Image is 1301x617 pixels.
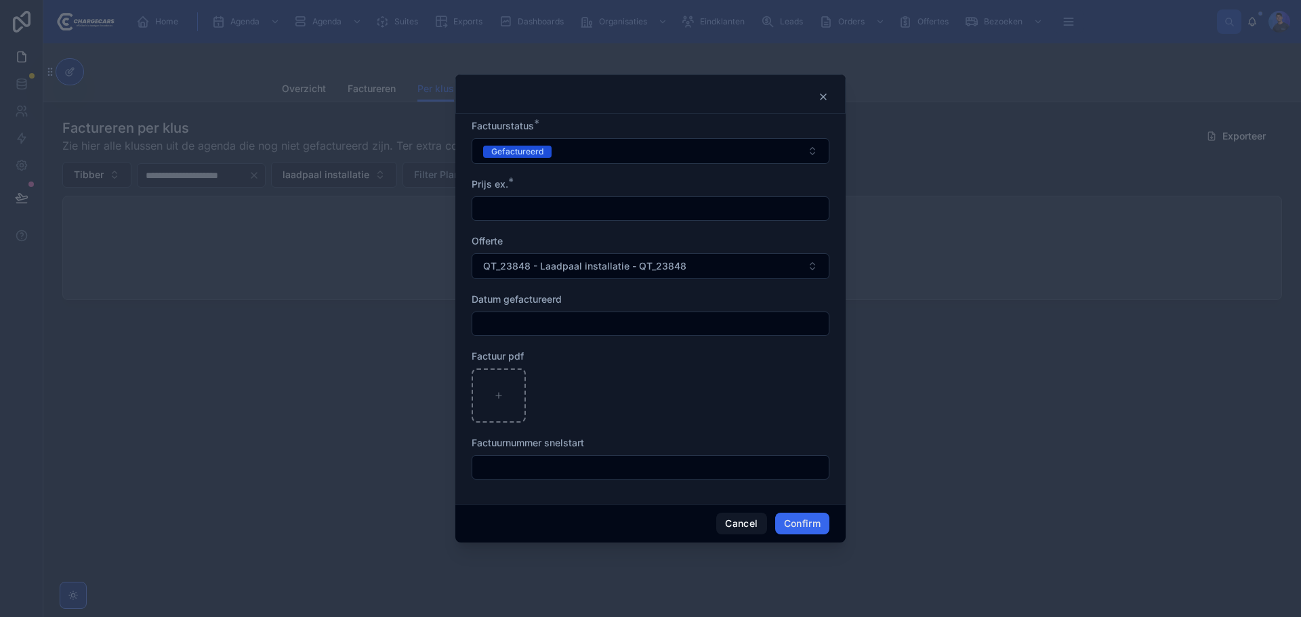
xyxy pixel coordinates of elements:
button: Cancel [716,513,766,534]
span: Factuurnummer snelstart [472,437,584,448]
span: Prijs ex. [472,178,508,190]
span: Factuur pdf [472,350,524,362]
span: Factuurstatus [472,120,534,131]
button: Select Button [472,253,829,279]
span: Datum gefactureerd [472,293,562,305]
button: Select Button [472,138,829,164]
div: Gefactureerd [491,146,543,158]
span: QT_23848 - Laadpaal installatie - QT_23848 [483,259,686,273]
span: Offerte [472,235,503,247]
button: Confirm [775,513,829,534]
